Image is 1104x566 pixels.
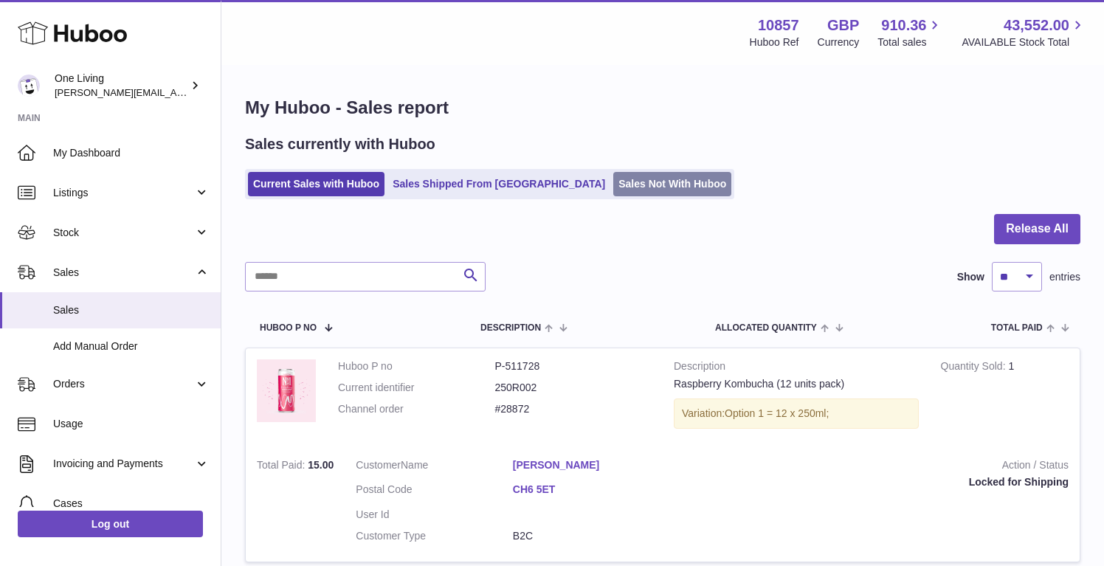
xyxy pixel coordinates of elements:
span: ALLOCATED Quantity [715,323,817,333]
img: rasberrycan_2x_410cb522-6b70-4f53-a17e-977d158bbffa.jpg [257,359,316,422]
strong: Total Paid [257,459,308,474]
div: Variation: [674,398,919,429]
span: Add Manual Order [53,339,210,353]
span: Huboo P no [260,323,317,333]
strong: Quantity Sold [941,360,1009,376]
span: AVAILABLE Stock Total [962,35,1086,49]
dt: Name [356,458,513,476]
div: Huboo Ref [750,35,799,49]
span: Sales [53,266,194,280]
span: Description [480,323,541,333]
div: Raspberry Kombucha (12 units pack) [674,377,919,391]
span: Total paid [991,323,1043,333]
div: One Living [55,72,187,100]
span: Invoicing and Payments [53,457,194,471]
span: 43,552.00 [1004,15,1069,35]
dd: 250R002 [495,381,652,395]
span: Sales [53,303,210,317]
div: Currency [818,35,860,49]
dd: #28872 [495,402,652,416]
span: Stock [53,226,194,240]
span: My Dashboard [53,146,210,160]
a: Sales Not With Huboo [613,172,731,196]
span: 15.00 [308,459,334,471]
strong: Description [674,359,919,377]
span: Total sales [877,35,943,49]
a: [PERSON_NAME] [513,458,670,472]
td: 1 [930,348,1080,447]
dd: B2C [513,529,670,543]
h2: Sales currently with Huboo [245,134,435,154]
strong: Action / Status [691,458,1069,476]
dt: Current identifier [338,381,495,395]
a: Sales Shipped From [GEOGRAPHIC_DATA] [387,172,610,196]
label: Show [957,270,984,284]
img: Jessica@oneliving.com [18,75,40,97]
span: [PERSON_NAME][EMAIL_ADDRESS][DOMAIN_NAME] [55,86,296,98]
span: Cases [53,497,210,511]
span: Orders [53,377,194,391]
strong: GBP [827,15,859,35]
span: Listings [53,186,194,200]
button: Release All [994,214,1080,244]
strong: 10857 [758,15,799,35]
dd: P-511728 [495,359,652,373]
h1: My Huboo - Sales report [245,96,1080,120]
a: 43,552.00 AVAILABLE Stock Total [962,15,1086,49]
a: Log out [18,511,203,537]
dt: User Id [356,508,513,522]
dt: Huboo P no [338,359,495,373]
span: Customer [356,459,401,471]
a: 910.36 Total sales [877,15,943,49]
dt: Customer Type [356,529,513,543]
div: Locked for Shipping [691,475,1069,489]
span: Option 1 = 12 x 250ml; [725,407,829,419]
span: 910.36 [881,15,926,35]
dt: Postal Code [356,483,513,500]
span: entries [1049,270,1080,284]
a: CH6 5ET [513,483,670,497]
span: Usage [53,417,210,431]
dt: Channel order [338,402,495,416]
a: Current Sales with Huboo [248,172,384,196]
